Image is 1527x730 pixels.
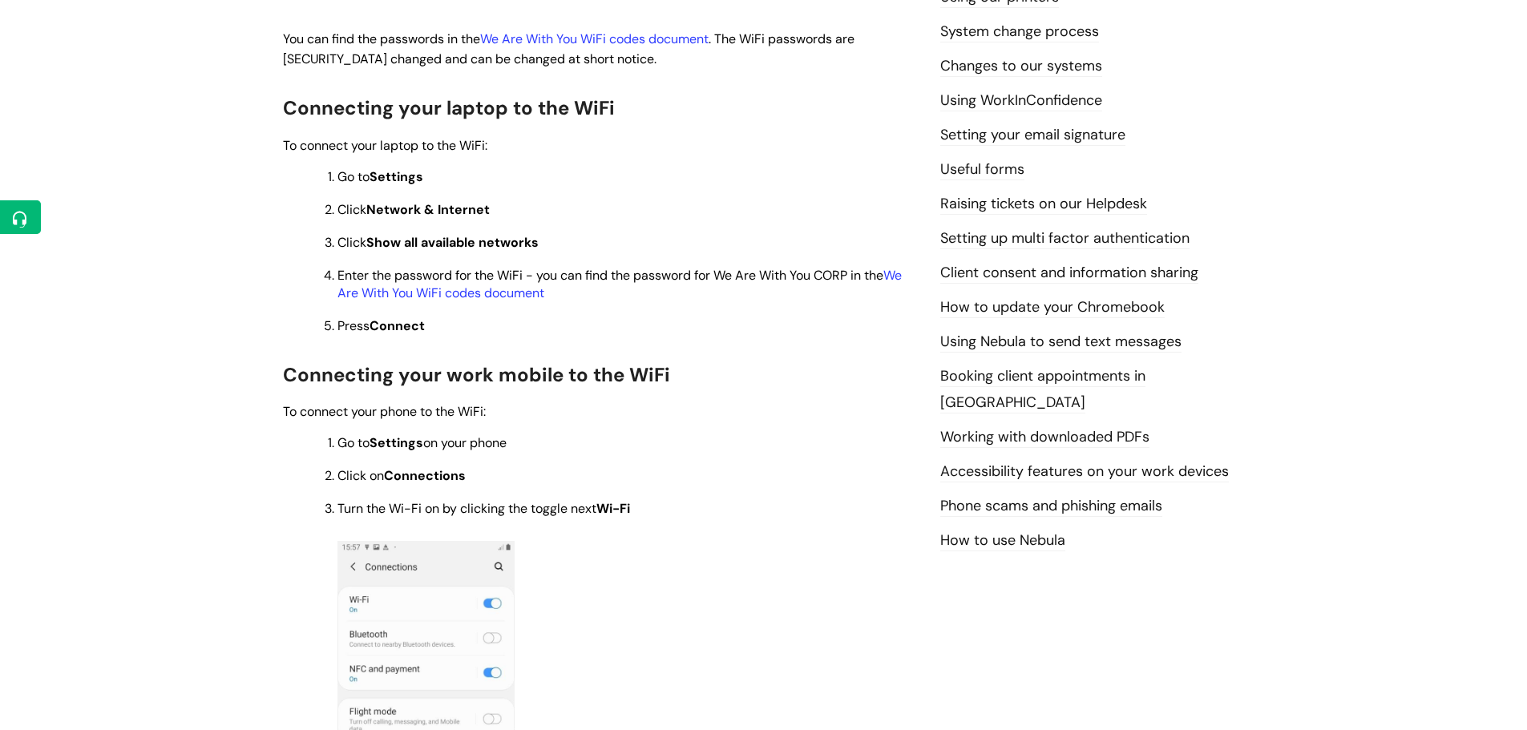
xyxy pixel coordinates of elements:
[940,22,1099,42] a: System change process
[337,434,507,451] span: Go to on your phone
[283,95,615,120] span: Connecting your laptop to the WiFi
[337,267,902,301] span: Enter the password for the WiFi - you can find the password for We Are With You CORP in the
[940,159,1024,180] a: Useful forms
[283,137,487,154] span: To connect your laptop to the WiFi:
[940,427,1149,448] a: Working with downloaded PDFs
[337,201,490,218] span: Click
[366,234,539,251] strong: Show all available networks
[940,91,1102,111] a: Using WorkInConfidence
[940,56,1102,77] a: Changes to our systems
[337,500,630,517] span: Turn the Wi-Fi on by clicking the toggle next
[940,297,1165,318] a: How to update your Chromebook
[337,467,466,484] span: Click on
[384,467,466,484] strong: Connections
[940,496,1162,517] a: Phone scams and phishing emails
[940,194,1147,215] a: Raising tickets on our Helpdesk
[370,434,423,451] strong: Settings
[596,500,630,517] strong: Wi-Fi
[940,228,1190,249] a: Setting up multi factor authentication
[366,201,490,218] strong: Network & Internet
[480,30,709,47] a: We Are With You WiFi codes document
[337,168,423,185] span: Go to
[370,168,423,185] strong: Settings
[940,366,1145,413] a: Booking client appointments in [GEOGRAPHIC_DATA]
[337,267,902,301] a: We Are With You WiFi codes document
[940,462,1229,482] a: Accessibility features on your work devices
[940,332,1182,353] a: Using Nebula to send text messages
[337,234,539,251] span: Click
[940,530,1065,551] a: How to use Nebula
[940,263,1198,284] a: Client consent and information sharing
[940,125,1125,146] a: Setting your email signature
[283,403,486,420] span: To connect your phone to the WiFi:
[283,362,670,387] span: Connecting your work mobile to the WiFi
[337,317,425,334] span: Press
[370,317,425,334] strong: Connect
[283,30,854,67] span: You can find the passwords in the . The WiFi passwords are [SECURITY_DATA] changed and can be cha...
